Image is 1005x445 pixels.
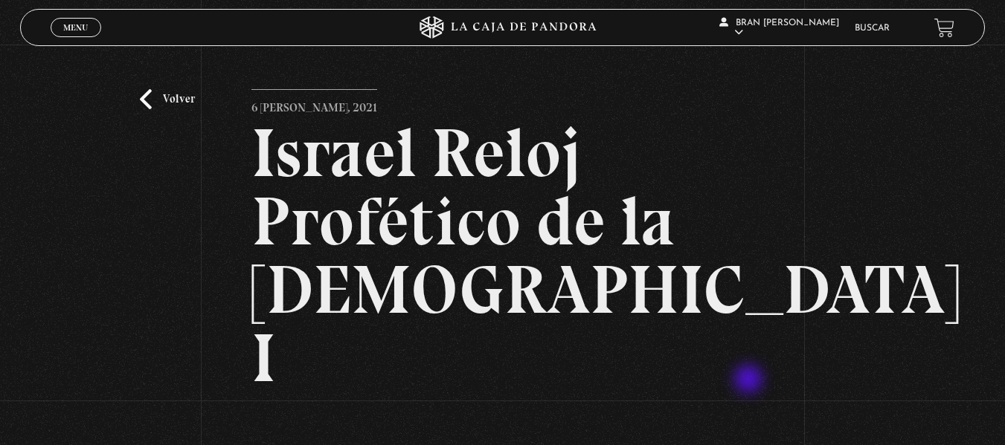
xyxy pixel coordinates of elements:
[58,36,93,46] span: Cerrar
[855,24,890,33] a: Buscar
[934,17,954,37] a: View your shopping cart
[140,89,195,109] a: Volver
[719,19,839,37] span: Bran [PERSON_NAME]
[63,23,88,32] span: Menu
[251,119,753,392] h2: Israel Reloj Profético de la [DEMOGRAPHIC_DATA] I
[251,89,377,119] p: 6 [PERSON_NAME], 2021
